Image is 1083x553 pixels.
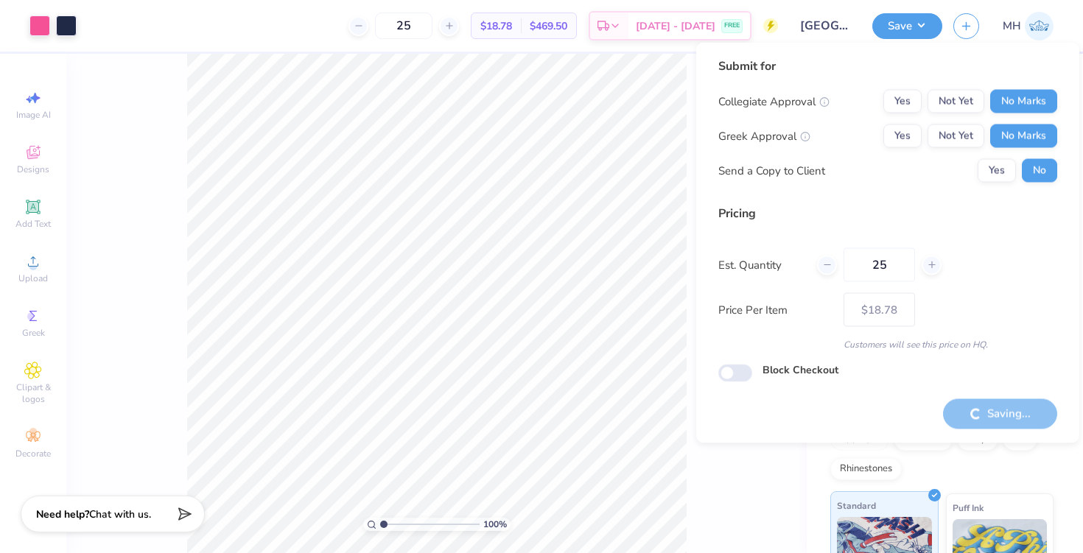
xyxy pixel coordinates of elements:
[883,90,922,113] button: Yes
[990,90,1057,113] button: No Marks
[928,124,984,148] button: Not Yet
[953,500,984,515] span: Puff Ink
[16,109,51,121] span: Image AI
[15,218,51,230] span: Add Text
[830,458,902,480] div: Rhinestones
[883,124,922,148] button: Yes
[724,21,740,31] span: FREE
[718,162,825,179] div: Send a Copy to Client
[718,127,810,144] div: Greek Approval
[718,57,1057,75] div: Submit for
[1022,159,1057,183] button: No
[990,124,1057,148] button: No Marks
[1003,18,1021,35] span: MH
[480,18,512,34] span: $18.78
[7,381,59,405] span: Clipart & logos
[718,338,1057,351] div: Customers will see this price on HQ.
[789,11,861,40] input: Untitled Design
[530,18,567,34] span: $469.50
[872,13,942,39] button: Save
[375,13,432,39] input: – –
[18,272,48,284] span: Upload
[36,507,89,521] strong: Need help?
[718,205,1057,222] div: Pricing
[844,248,915,282] input: – –
[483,518,507,531] span: 100 %
[718,256,806,273] label: Est. Quantity
[17,163,49,175] span: Designs
[928,90,984,113] button: Not Yet
[763,362,838,378] label: Block Checkout
[1025,12,1054,40] img: Mitra Hegde
[718,93,830,110] div: Collegiate Approval
[89,507,151,521] span: Chat with us.
[1003,12,1054,40] a: MH
[718,301,833,318] label: Price Per Item
[22,327,45,339] span: Greek
[978,159,1016,183] button: Yes
[15,448,51,459] span: Decorate
[636,18,715,34] span: [DATE] - [DATE]
[837,498,876,513] span: Standard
